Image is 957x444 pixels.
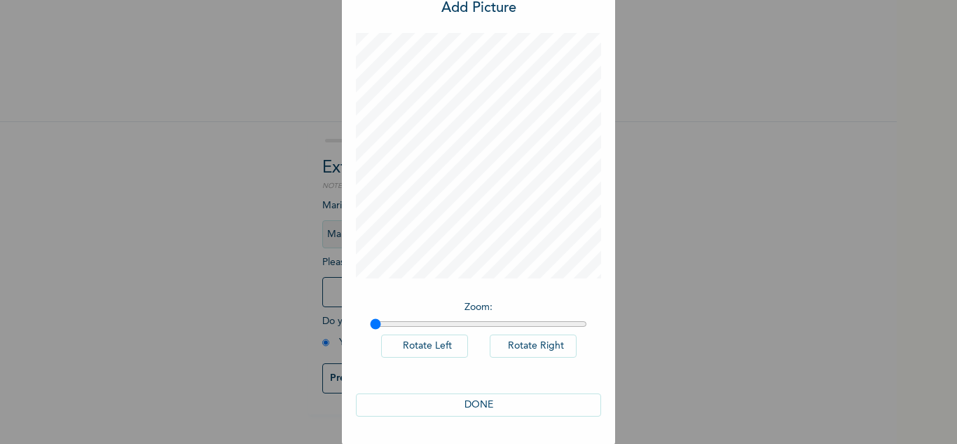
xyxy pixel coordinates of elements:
button: DONE [356,393,601,417]
span: Please add a recent Passport Photograph [322,257,574,314]
p: Zoom : [370,300,587,315]
button: Rotate Left [381,335,468,358]
button: Rotate Right [490,335,577,358]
